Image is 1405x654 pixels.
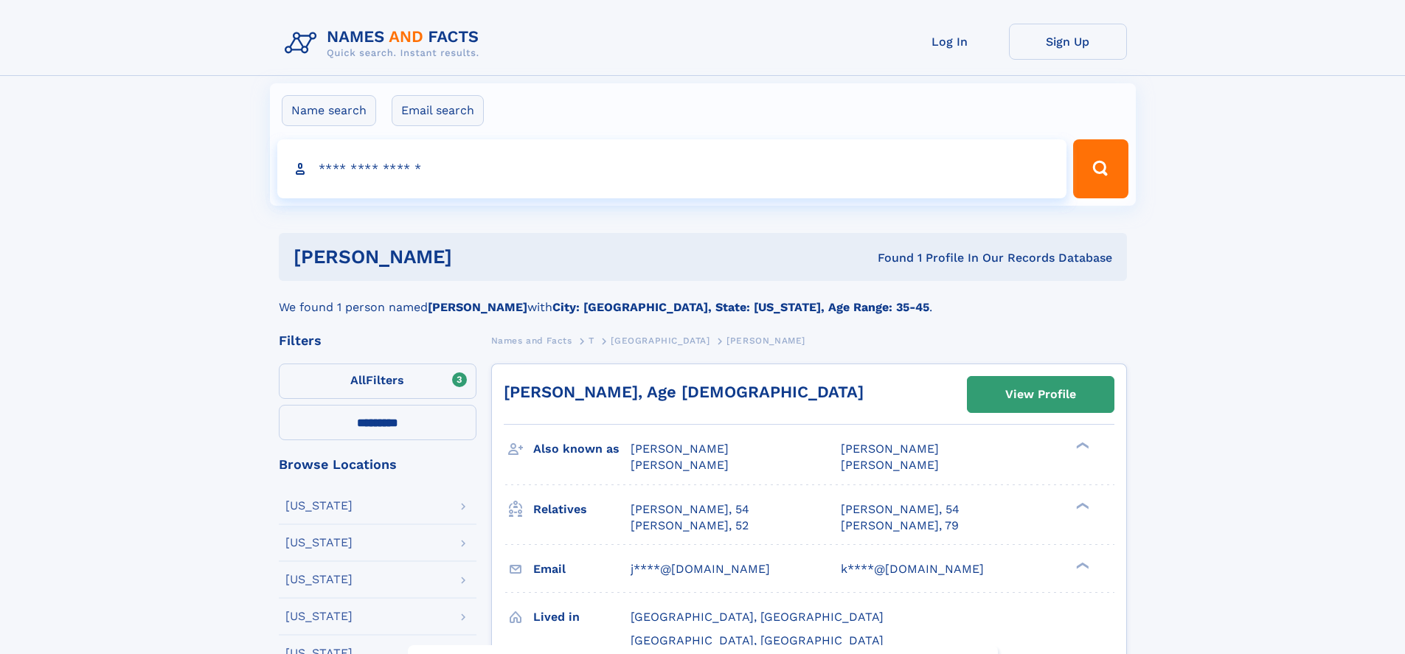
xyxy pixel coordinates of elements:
[279,334,476,347] div: Filters
[1072,560,1090,570] div: ❯
[285,537,353,549] div: [US_STATE]
[285,610,353,622] div: [US_STATE]
[533,557,631,582] h3: Email
[428,300,527,314] b: [PERSON_NAME]
[1072,441,1090,451] div: ❯
[282,95,376,126] label: Name search
[968,377,1114,412] a: View Profile
[392,95,484,126] label: Email search
[294,248,665,266] h1: [PERSON_NAME]
[1073,139,1128,198] button: Search Button
[491,331,572,349] a: Names and Facts
[1009,24,1127,60] a: Sign Up
[279,281,1127,316] div: We found 1 person named with .
[533,436,631,462] h3: Also known as
[841,458,939,472] span: [PERSON_NAME]
[1072,501,1090,510] div: ❯
[611,335,710,346] span: [GEOGRAPHIC_DATA]
[1005,378,1076,411] div: View Profile
[726,335,805,346] span: [PERSON_NAME]
[841,501,960,518] a: [PERSON_NAME], 54
[631,442,729,456] span: [PERSON_NAME]
[891,24,1009,60] a: Log In
[631,501,749,518] a: [PERSON_NAME], 54
[285,500,353,512] div: [US_STATE]
[552,300,929,314] b: City: [GEOGRAPHIC_DATA], State: [US_STATE], Age Range: 35-45
[504,383,864,401] a: [PERSON_NAME], Age [DEMOGRAPHIC_DATA]
[350,373,366,387] span: All
[533,497,631,522] h3: Relatives
[277,139,1067,198] input: search input
[631,633,884,647] span: [GEOGRAPHIC_DATA], [GEOGRAPHIC_DATA]
[631,458,729,472] span: [PERSON_NAME]
[279,458,476,471] div: Browse Locations
[533,605,631,630] h3: Lived in
[631,518,749,534] a: [PERSON_NAME], 52
[611,331,710,349] a: [GEOGRAPHIC_DATA]
[589,331,594,349] a: T
[841,442,939,456] span: [PERSON_NAME]
[631,610,884,624] span: [GEOGRAPHIC_DATA], [GEOGRAPHIC_DATA]
[279,363,476,399] label: Filters
[841,518,959,534] a: [PERSON_NAME], 79
[665,250,1112,266] div: Found 1 Profile In Our Records Database
[589,335,594,346] span: T
[279,24,491,63] img: Logo Names and Facts
[285,574,353,585] div: [US_STATE]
